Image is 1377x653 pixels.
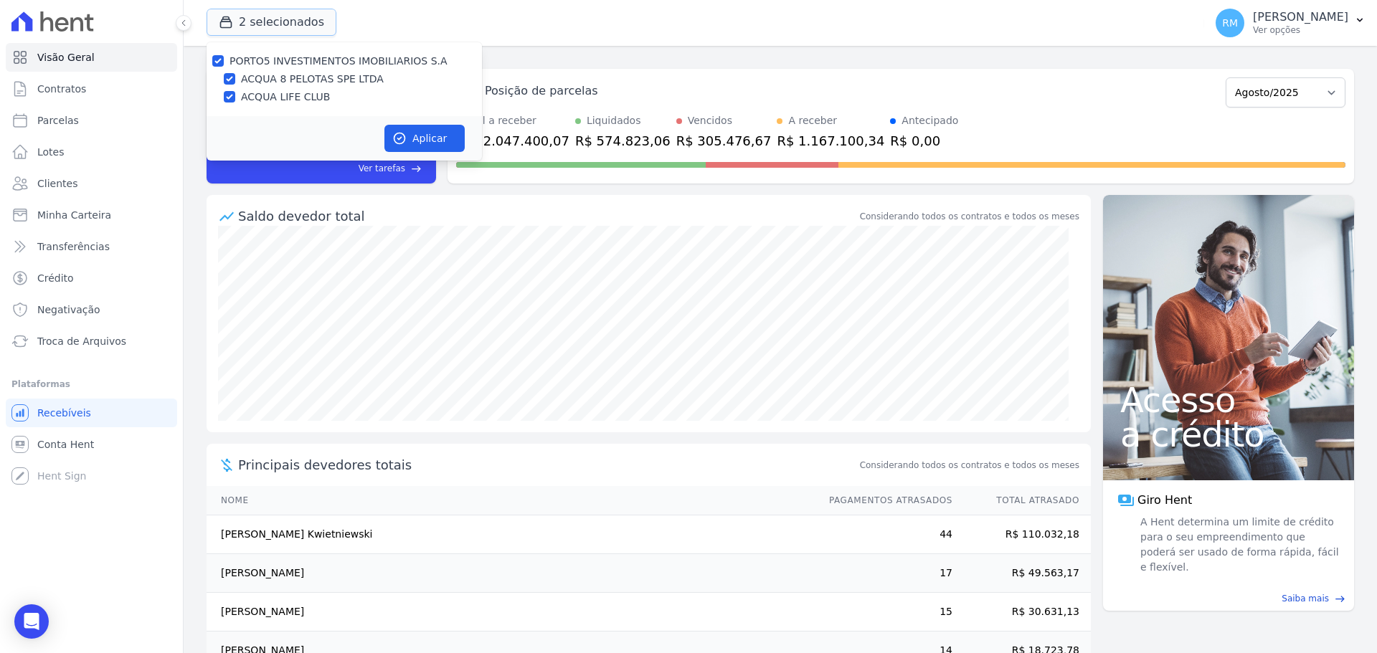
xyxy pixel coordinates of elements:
[37,271,74,285] span: Crédito
[953,486,1091,515] th: Total Atrasado
[6,75,177,103] a: Contratos
[37,208,111,222] span: Minha Carteira
[411,163,422,174] span: east
[37,302,100,317] span: Negativação
[575,131,671,151] div: R$ 574.823,06
[6,232,177,261] a: Transferências
[815,554,953,593] td: 17
[1137,515,1340,575] span: A Hent determina um limite de crédito para o seu empreendimento que poderá ser usado de forma ráp...
[6,430,177,459] a: Conta Hent
[6,201,177,229] a: Minha Carteira
[37,50,95,65] span: Visão Geral
[207,554,815,593] td: [PERSON_NAME]
[676,131,772,151] div: R$ 305.476,67
[229,55,448,67] label: PORTO5 INVESTIMENTOS IMOBILIARIOS S.A
[1253,24,1348,36] p: Ver opções
[241,90,330,105] label: ACQUA LIFE CLUB
[207,515,815,554] td: [PERSON_NAME] Kwietniewski
[953,593,1091,631] td: R$ 30.631,13
[815,593,953,631] td: 15
[462,131,569,151] div: R$ 2.047.400,07
[207,486,815,515] th: Nome
[777,131,884,151] div: R$ 1.167.100,34
[1335,594,1345,604] span: east
[1112,592,1345,605] a: Saiba mais east
[1120,383,1337,417] span: Acesso
[37,82,86,96] span: Contratos
[260,162,422,175] a: Ver tarefas east
[384,125,465,152] button: Aplicar
[1120,417,1337,452] span: a crédito
[485,82,598,100] div: Posição de parcelas
[860,210,1079,223] div: Considerando todos os contratos e todos os meses
[238,206,857,226] div: Saldo devedor total
[6,169,177,198] a: Clientes
[6,43,177,72] a: Visão Geral
[238,455,857,475] span: Principais devedores totais
[6,264,177,292] a: Crédito
[587,113,641,128] div: Liquidados
[6,327,177,356] a: Troca de Arquivos
[890,131,958,151] div: R$ 0,00
[37,145,65,159] span: Lotes
[688,113,732,128] div: Vencidos
[14,604,49,639] div: Open Intercom Messenger
[1253,10,1348,24] p: [PERSON_NAME]
[953,515,1091,554] td: R$ 110.032,18
[462,113,569,128] div: Total a receber
[37,406,91,420] span: Recebíveis
[6,295,177,324] a: Negativação
[37,113,79,128] span: Parcelas
[207,593,815,631] td: [PERSON_NAME]
[207,9,336,36] button: 2 selecionados
[1204,3,1377,43] button: RM [PERSON_NAME] Ver opções
[953,554,1091,593] td: R$ 49.563,17
[6,399,177,427] a: Recebíveis
[815,515,953,554] td: 44
[6,138,177,166] a: Lotes
[241,72,384,87] label: ACQUA 8 PELOTAS SPE LTDA
[37,334,126,348] span: Troca de Arquivos
[860,459,1079,472] span: Considerando todos os contratos e todos os meses
[815,486,953,515] th: Pagamentos Atrasados
[11,376,171,393] div: Plataformas
[37,239,110,254] span: Transferências
[37,437,94,452] span: Conta Hent
[1282,592,1329,605] span: Saiba mais
[37,176,77,191] span: Clientes
[1222,18,1238,28] span: RM
[788,113,837,128] div: A receber
[1137,492,1192,509] span: Giro Hent
[359,162,405,175] span: Ver tarefas
[6,106,177,135] a: Parcelas
[902,113,958,128] div: Antecipado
